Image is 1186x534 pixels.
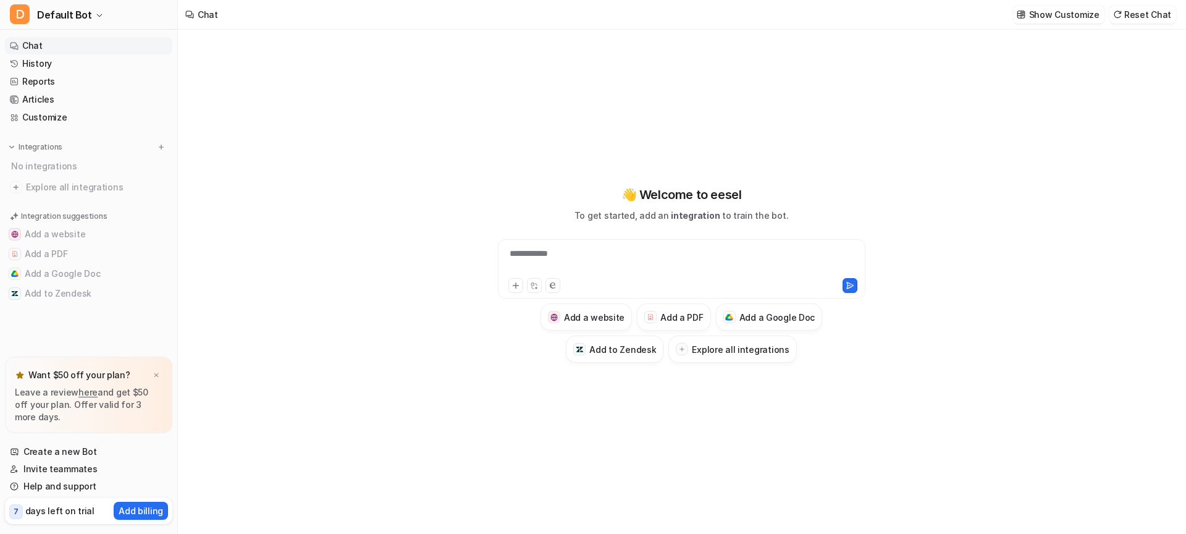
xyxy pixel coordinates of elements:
a: Chat [5,37,172,54]
button: Add a websiteAdd a website [5,224,172,244]
img: customize [1017,10,1025,19]
img: star [15,370,25,380]
p: Show Customize [1029,8,1100,21]
img: Add to Zendesk [11,290,19,297]
button: Add a websiteAdd a website [540,303,632,331]
div: Chat [198,8,218,21]
button: Integrations [5,141,66,153]
h3: Add a Google Doc [739,311,815,324]
h3: Explore all integrations [692,343,789,356]
span: Explore all integrations [26,177,167,197]
img: Add a Google Doc [725,314,733,321]
a: here [78,387,98,397]
img: expand menu [7,143,16,151]
button: Add billing [114,502,168,520]
a: Create a new Bot [5,443,172,460]
img: x [153,371,160,379]
p: Leave a review and get $50 off your plan. Offer valid for 3 more days. [15,386,162,423]
h3: Add a website [564,311,625,324]
button: Explore all integrations [668,336,796,363]
p: 7 [14,506,19,517]
a: Help and support [5,478,172,495]
button: Add to ZendeskAdd to Zendesk [5,284,172,303]
img: menu_add.svg [157,143,166,151]
p: Integration suggestions [21,211,107,222]
img: Add a website [11,231,19,238]
img: Add a website [550,313,558,321]
p: Add billing [119,504,163,517]
span: D [10,4,30,24]
div: No integrations [7,156,172,176]
button: Reset Chat [1109,6,1176,23]
a: Customize [5,109,172,126]
img: Add a PDF [11,250,19,258]
span: Default Bot [37,6,92,23]
button: Add a PDFAdd a PDF [5,244,172,264]
img: Add a Google Doc [11,270,19,278]
button: Add a Google DocAdd a Google Doc [716,303,823,331]
a: History [5,55,172,72]
p: Want $50 off your plan? [28,369,130,381]
a: Articles [5,91,172,108]
a: Invite teammates [5,460,172,478]
img: Add a PDF [647,313,655,321]
img: reset [1113,10,1122,19]
button: Add a Google DocAdd a Google Doc [5,264,172,284]
button: Show Customize [1013,6,1104,23]
span: integration [671,210,720,221]
button: Add to ZendeskAdd to Zendesk [566,336,663,363]
img: Add to Zendesk [576,345,584,354]
a: Explore all integrations [5,179,172,196]
img: explore all integrations [10,181,22,193]
p: Integrations [19,142,62,152]
h3: Add to Zendesk [589,343,656,356]
button: Add a PDFAdd a PDF [637,303,710,331]
a: Reports [5,73,172,90]
p: 👋 Welcome to eesel [621,185,742,204]
p: To get started, add an to train the bot. [574,209,788,222]
h3: Add a PDF [660,311,703,324]
p: days left on trial [25,504,95,517]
